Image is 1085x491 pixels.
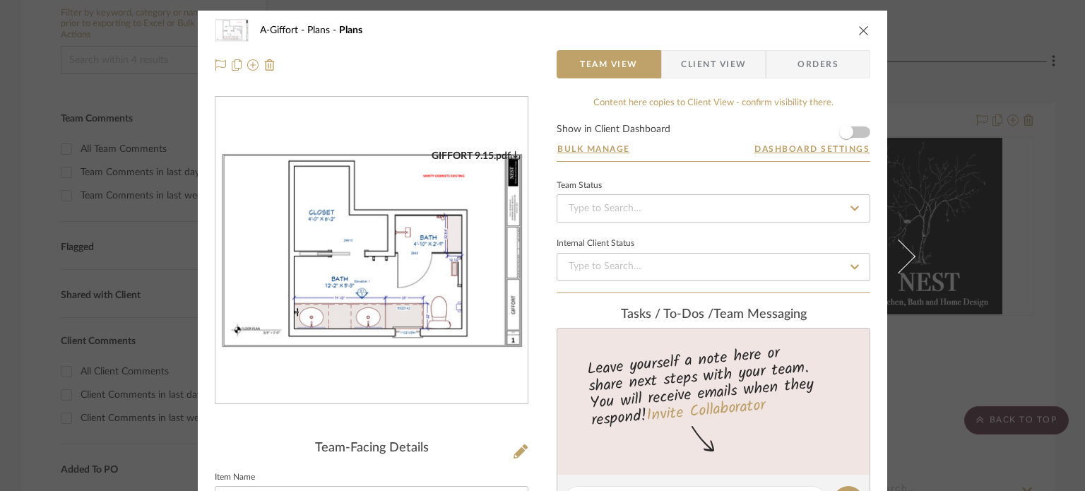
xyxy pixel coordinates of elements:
[260,25,307,35] span: A-Giffort
[858,24,870,37] button: close
[580,50,638,78] span: Team View
[754,143,870,155] button: Dashboard Settings
[646,394,766,429] a: Invite Collaborator
[264,59,275,71] img: Remove from project
[557,143,631,155] button: Bulk Manage
[215,441,528,456] div: Team-Facing Details
[681,50,746,78] span: Client View
[557,253,870,281] input: Type to Search…
[782,50,854,78] span: Orders
[215,150,528,352] div: 0
[215,16,249,45] img: dd79e2e2-172d-4df7-92a6-3ca163447b6a_48x40.jpg
[557,96,870,110] div: Content here copies to Client View - confirm visibility there.
[555,338,872,432] div: Leave yourself a note here or share next steps with your team. You will receive emails when they ...
[557,240,634,247] div: Internal Client Status
[557,194,870,223] input: Type to Search…
[339,25,362,35] span: Plans
[557,182,602,189] div: Team Status
[621,308,713,321] span: Tasks / To-Dos /
[215,474,255,481] label: Item Name
[215,150,528,352] img: dd79e2e2-172d-4df7-92a6-3ca163447b6a_436x436.jpg
[432,150,521,162] div: GIFFORT 9.15.pdf
[307,25,339,35] span: Plans
[557,307,870,323] div: team Messaging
